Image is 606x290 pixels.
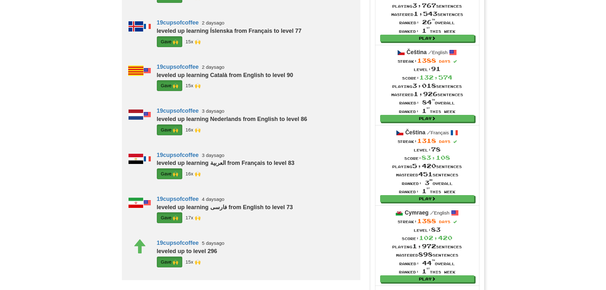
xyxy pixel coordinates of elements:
[429,179,433,181] sup: rd
[417,217,436,224] span: 1388
[185,171,201,176] small: _cmns<br />JioMc<br />segfault<br />Earluccio<br />Qvadratus<br />a_seal<br />sjfree<br />rav3l<b...
[422,99,435,106] span: 84
[157,108,199,114] a: 19cupsofcoffee
[407,49,427,55] strong: Čeština
[432,259,435,261] sup: th
[157,196,199,202] a: 19cupsofcoffee
[157,257,182,267] button: Gave 🙌
[392,234,462,242] div: Score:
[422,27,430,34] span: 1
[427,187,430,189] sup: st
[412,243,436,250] span: 1,972
[391,1,463,10] div: Playing sentences
[380,35,474,42] a: Play
[391,98,463,106] div: Ranked: overall
[157,28,302,34] strong: leveled up learning Íslenska from Français to level 77
[414,90,437,97] span: 1,926
[202,152,225,158] small: 3 days ago
[392,259,462,267] div: Ranked: overall
[414,10,437,17] span: 1,543
[432,18,435,21] sup: th
[431,146,441,153] span: 78
[422,259,435,266] span: 44
[427,130,449,135] small: Français
[157,19,199,26] a: 19cupsofcoffee
[202,240,225,246] small: 5 days ago
[425,179,433,186] span: 3
[427,27,430,29] sup: st
[430,210,434,216] span: /
[185,39,201,44] small: a_seal<br />Qvadratus<br />Morela<br />LuciusVorenusX<br />sjfree<br />superwinston<br />rav3l<br...
[157,212,182,223] button: Gave 🙌
[392,250,462,258] div: Mastered sentences
[157,160,295,166] strong: leveled up learning العربية from Français to level 83
[422,187,430,195] span: 1
[419,74,452,81] span: 132,574
[392,187,462,195] div: Ranked: this week
[391,10,463,18] div: Mastered sentences
[428,49,432,55] span: /
[157,240,199,246] a: 19cupsofcoffee
[453,140,457,144] span: Streak includes today.
[428,50,448,55] small: English
[439,139,450,144] span: days
[422,268,430,275] span: 1
[157,64,199,70] a: 19cupsofcoffee
[412,82,436,89] span: 3,018
[392,179,462,187] div: Ranked: overall
[392,153,462,162] div: Score:
[453,220,457,224] span: Streak includes today.
[392,170,462,178] div: Mastered sentences
[412,162,436,169] span: 5,420
[392,217,462,225] div: Streak:
[392,137,462,145] div: Streak:
[405,129,425,136] strong: Čeština
[418,171,433,178] span: 451
[185,127,201,132] small: _cmns<br />JioMc<br />segfault<br />Earluccio<br />Qvadratus<br />a_seal<br />sjfree<br />rav3l<b...
[157,116,307,122] strong: leveled up learning Nederlands from English to level 86
[202,20,225,25] small: 2 days ago
[392,225,462,234] div: Level:
[412,2,436,9] span: 3,767
[417,57,436,64] span: 1388
[157,248,217,254] strong: leveled up to level 296
[157,152,199,158] a: 19cupsofcoffee
[418,251,433,258] span: 898
[391,107,463,115] div: Ranked: this week
[380,115,474,122] a: Play
[439,59,450,63] span: days
[380,275,474,282] a: Play
[157,204,293,210] strong: leveled up learning فارسی from English to level 73
[202,196,225,202] small: 4 days ago
[419,234,452,241] span: 102,420
[391,65,463,73] div: Level:
[391,73,463,81] div: Score:
[453,60,457,63] span: Streak includes today.
[391,81,463,90] div: Playing sentences
[392,267,462,275] div: Ranked: this week
[202,108,225,114] small: 3 days ago
[392,242,462,250] div: Playing sentences
[422,18,435,25] span: 26
[202,64,225,70] small: 2 days ago
[432,99,435,101] sup: th
[392,162,462,170] div: Playing sentences
[157,36,182,47] button: Gave 🙌
[185,83,201,88] small: a_seal<br />Qvadratus<br />Morela<br />LuciusVorenusX<br />sjfree<br />superwinston<br />rav3l<br...
[185,259,201,265] small: gringoton<br />nodaer<br />a_seal<br />segfault<br />sjfree<br />rav3l<br />Marcos<br />houzuki<b...
[380,195,474,202] a: Play
[391,56,463,65] div: Streak:
[439,220,450,224] span: days
[157,124,182,135] button: Gave 🙌
[427,107,430,109] sup: st
[431,65,441,72] span: 91
[422,107,430,114] span: 1
[421,154,450,161] span: 83,108
[391,26,463,35] div: Ranked: this week
[417,137,436,144] span: 1318
[391,18,463,26] div: Ranked: overall
[405,209,428,216] strong: Cymraeg
[431,226,441,233] span: 83
[157,72,293,78] strong: leveled up learning Català from English to level 90
[157,80,182,91] button: Gave 🙌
